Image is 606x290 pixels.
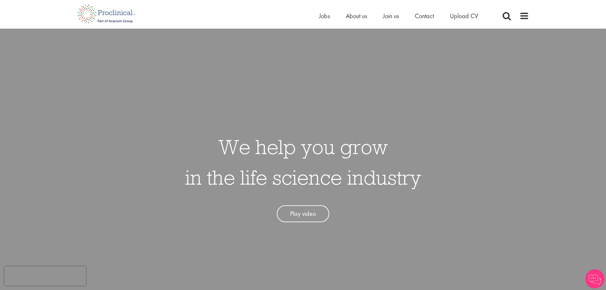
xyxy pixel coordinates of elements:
h1: We help you grow in the life science industry [185,131,421,193]
a: Join us [383,12,399,20]
a: Upload CV [450,12,478,20]
img: Chatbot [585,269,604,288]
a: Play video [277,205,329,222]
a: Jobs [319,12,330,20]
a: Contact [415,12,434,20]
a: About us [346,12,367,20]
